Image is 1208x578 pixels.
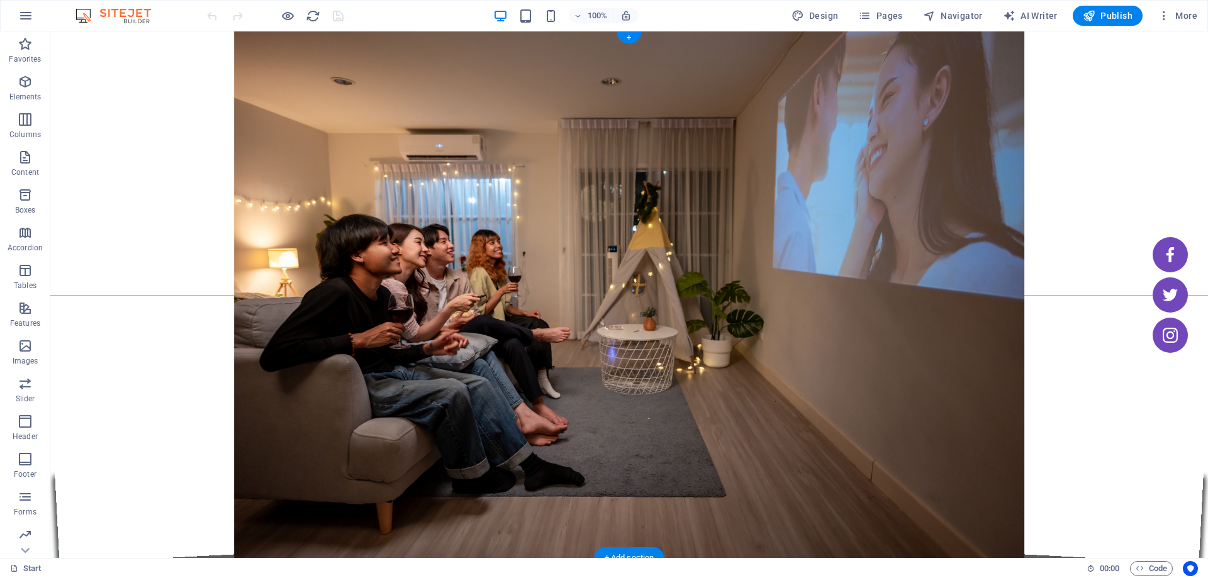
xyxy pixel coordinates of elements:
button: Click here to leave preview mode and continue editing [280,8,295,23]
span: Design [791,9,839,22]
i: Reload page [306,9,320,23]
span: : [1109,564,1110,573]
button: Publish [1073,6,1143,26]
p: Forms [14,507,36,517]
a: Click to cancel selection. Double-click to open Pages [10,561,42,576]
span: Pages [858,9,902,22]
span: 00 00 [1100,561,1119,576]
span: More [1158,9,1197,22]
button: Pages [853,6,907,26]
p: Content [11,167,39,177]
p: Images [13,356,38,366]
button: More [1153,6,1202,26]
p: Favorites [9,54,41,64]
div: + Add section [595,547,664,569]
p: Tables [14,281,36,291]
p: Footer [14,469,36,479]
p: Slider [16,394,35,404]
img: Editor Logo [72,8,167,23]
h6: 100% [588,8,608,23]
button: Navigator [918,6,988,26]
p: Features [10,318,40,328]
div: Design (Ctrl+Alt+Y) [786,6,844,26]
button: AI Writer [998,6,1063,26]
button: Design [786,6,844,26]
p: Boxes [15,205,36,215]
p: Elements [9,92,42,102]
p: Columns [9,130,41,140]
div: + [617,32,641,43]
i: On resize automatically adjust zoom level to fit chosen device. [620,10,632,21]
p: Accordion [8,243,43,253]
button: Usercentrics [1183,561,1198,576]
span: Publish [1083,9,1132,22]
p: Header [13,431,38,442]
span: AI Writer [1003,9,1058,22]
span: Code [1136,561,1167,576]
button: Code [1130,561,1173,576]
button: 100% [569,8,613,23]
button: reload [305,8,320,23]
span: Navigator [923,9,983,22]
h6: Session time [1087,561,1120,576]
